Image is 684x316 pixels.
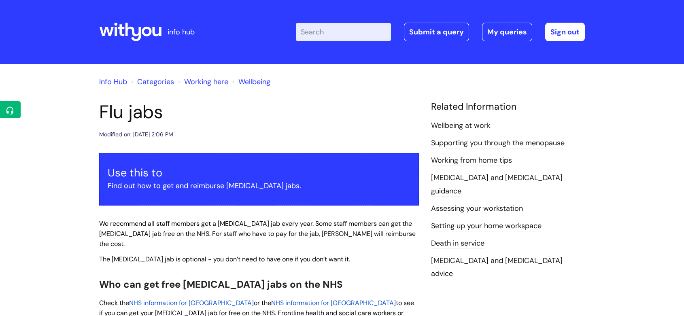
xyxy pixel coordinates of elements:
span: Who can get free [MEDICAL_DATA] jabs on the NHS [99,278,343,291]
h1: Flu jabs [99,101,419,123]
input: Search [296,23,391,41]
a: Submit a query [404,23,469,41]
p: Find out how to get and reimburse [MEDICAL_DATA] jabs. [108,179,410,192]
li: Wellbeing [230,75,270,88]
a: My queries [482,23,532,41]
a: Working here [184,77,228,87]
a: [MEDICAL_DATA] and [MEDICAL_DATA] advice [431,256,563,279]
span: We recommend all staff members get a [MEDICAL_DATA] jab every year. Some staff members can get th... [99,219,416,248]
a: Categories [137,77,174,87]
a: NHS information for [GEOGRAPHIC_DATA] [129,299,254,307]
a: Info Hub [99,77,127,87]
div: | - [296,23,585,41]
a: Wellbeing [238,77,270,87]
a: [MEDICAL_DATA] and [MEDICAL_DATA] guidance [431,173,563,196]
a: NHS information for [GEOGRAPHIC_DATA] [271,299,396,307]
a: Supporting you through the menopause [431,138,565,148]
a: Sign out [545,23,585,41]
a: Setting up your home workspace [431,221,542,231]
li: Working here [176,75,228,88]
a: Assessing your workstation [431,204,523,214]
span: The [MEDICAL_DATA] jab is optional - you don’t need to have one if you don’t want it. [99,255,350,263]
div: Modified on: [DATE] 2:06 PM [99,129,173,140]
a: Death in service [431,238,484,249]
h4: Related Information [431,101,585,112]
span: or the [254,299,271,307]
a: Working from home tips [431,155,512,166]
h3: Use this to [108,166,410,179]
span: Check the [99,299,129,307]
p: info hub [168,25,195,38]
a: Wellbeing at work [431,121,491,131]
li: Solution home [129,75,174,88]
